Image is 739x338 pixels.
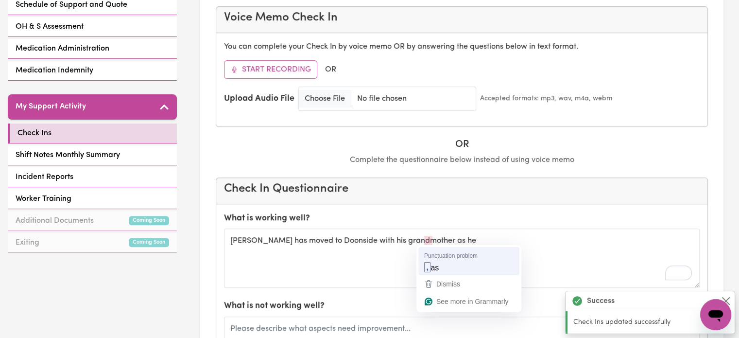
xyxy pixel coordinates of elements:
[8,94,177,120] button: My Support Activity
[720,295,732,307] button: Close
[216,139,708,150] h5: OR
[700,299,731,330] iframe: Button to launch messaging window
[16,65,93,76] span: Medication Indemnity
[224,92,294,105] label: Upload Audio File
[8,167,177,187] a: Incident Reports
[224,60,317,79] button: Start Recording
[16,171,73,183] span: Incident Reports
[17,127,52,139] span: Check Ins
[8,17,177,37] a: OH & S Assessment
[8,61,177,81] a: Medication Indemnity
[8,211,177,231] a: Additional DocumentsComing Soon
[480,93,612,104] small: Accepted formats: mp3, wav, m4a, webm
[8,189,177,209] a: Worker Training
[16,21,84,33] span: OH & S Assessment
[8,124,177,143] a: Check Ins
[8,39,177,59] a: Medication Administration
[224,41,700,53] p: You can complete your Check In by voice memo OR by answering the questions below in text format.
[224,212,310,225] label: What is working well?
[216,154,708,166] p: Complete the questionnaire below instead of using voice memo
[16,102,86,111] h5: My Support Activity
[8,145,177,165] a: Shift Notes Monthly Summary
[224,11,700,25] h4: Voice Memo Check In
[16,43,109,54] span: Medication Administration
[129,216,169,225] small: Coming Soon
[325,64,336,75] span: OR
[224,182,700,196] h4: Check In Questionnaire
[224,229,700,288] textarea: To enrich screen reader interactions, please activate Accessibility in Grammarly extension settings
[573,317,729,328] p: Check Ins updated successfully
[8,233,177,253] a: ExitingComing Soon
[16,215,94,227] span: Additional Documents
[587,295,615,307] strong: Success
[16,149,120,161] span: Shift Notes Monthly Summary
[224,300,325,312] label: What is not working well?
[16,237,39,249] span: Exiting
[16,193,71,205] span: Worker Training
[129,238,169,247] small: Coming Soon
